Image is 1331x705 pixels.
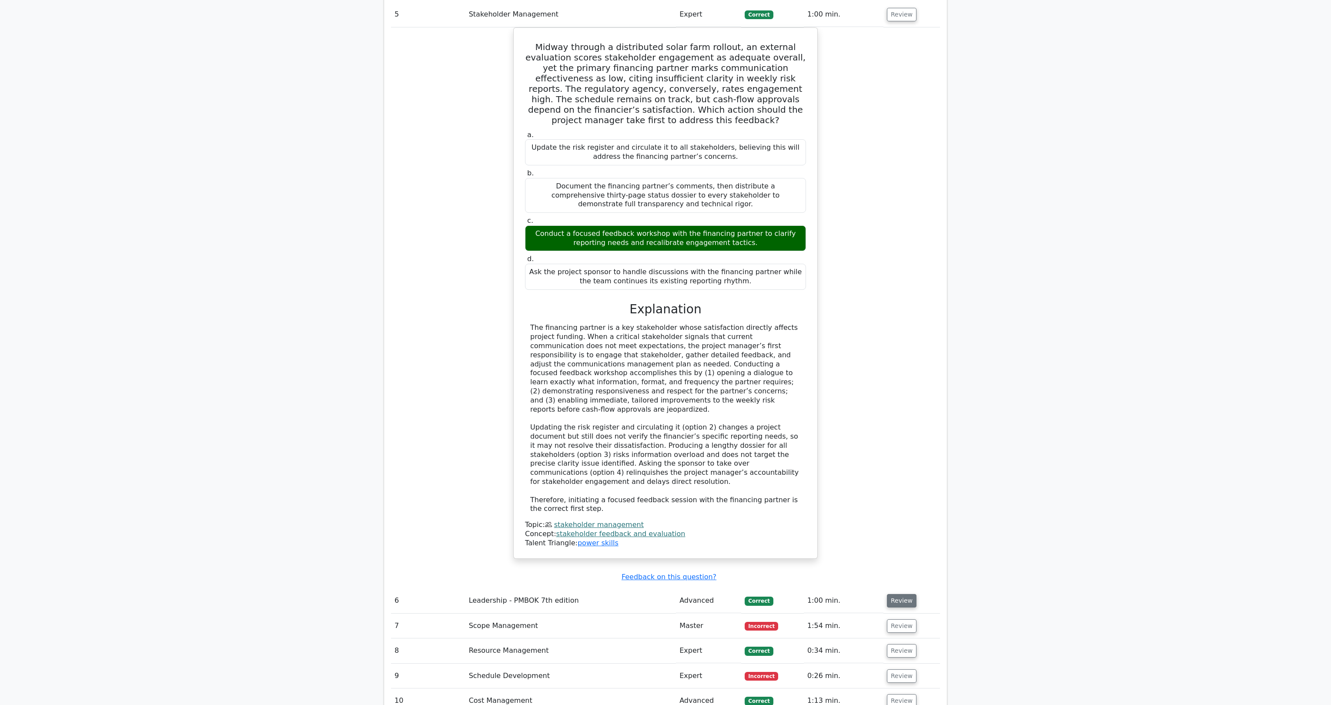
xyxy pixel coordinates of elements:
[525,264,806,290] div: Ask the project sponsor to handle discussions with the financing partner while the team continues...
[622,573,716,581] a: Feedback on this question?
[465,2,676,27] td: Stakeholder Management
[676,588,741,613] td: Advanced
[804,2,883,27] td: 1:00 min.
[525,520,806,547] div: Talent Triangle:
[554,520,644,529] a: stakeholder management
[391,2,465,27] td: 5
[525,178,806,213] div: Document the financing partner’s comments, then distribute a comprehensive thirty-page status dos...
[391,638,465,663] td: 8
[887,594,916,608] button: Review
[530,323,801,514] div: The financing partner is a key stakeholder whose satisfaction directly affects project funding. W...
[804,614,883,638] td: 1:54 min.
[745,10,773,19] span: Correct
[578,539,619,547] a: power skills
[556,530,686,538] a: stakeholder feedback and evaluation
[676,614,741,638] td: Master
[804,638,883,663] td: 0:34 min.
[391,614,465,638] td: 7
[527,255,534,263] span: d.
[676,664,741,688] td: Expert
[804,664,883,688] td: 0:26 min.
[527,216,533,225] span: c.
[530,302,801,317] h3: Explanation
[465,614,676,638] td: Scope Management
[745,647,773,655] span: Correct
[525,530,806,539] div: Concept:
[804,588,883,613] td: 1:00 min.
[745,597,773,605] span: Correct
[525,139,806,165] div: Update the risk register and circulate it to all stakeholders, believing this will address the fi...
[391,664,465,688] td: 9
[887,8,916,21] button: Review
[887,619,916,633] button: Review
[391,588,465,613] td: 6
[745,672,778,681] span: Incorrect
[465,664,676,688] td: Schedule Development
[745,622,778,631] span: Incorrect
[527,169,534,177] span: b.
[676,638,741,663] td: Expert
[527,131,534,139] span: a.
[525,520,806,530] div: Topic:
[525,225,806,252] div: Conduct a focused feedback workshop with the financing partner to clarify reporting needs and rec...
[465,588,676,613] td: Leadership - PMBOK 7th edition
[465,638,676,663] td: Resource Management
[676,2,741,27] td: Expert
[887,644,916,658] button: Review
[524,42,807,125] h5: Midway through a distributed solar farm rollout, an external evaluation scores stakeholder engage...
[887,669,916,683] button: Review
